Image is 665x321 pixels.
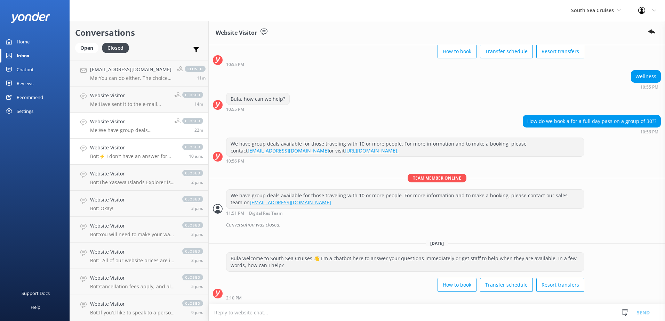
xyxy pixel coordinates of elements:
[17,90,43,104] div: Recommend
[75,44,102,51] a: Open
[226,63,244,67] strong: 10:55 PM
[102,43,129,53] div: Closed
[189,153,203,159] span: Sep 03 2025 04:16am (UTC +12:00) Pacific/Auckland
[571,7,614,14] span: South Sea Cruises
[226,107,244,112] strong: 10:55 PM
[90,170,175,178] h4: Website Visitor
[90,179,175,186] p: Bot: The Yasawa Islands Explorer is a full-day sightseeing cruise through the Yasawa Island chain...
[191,231,203,237] span: Sep 02 2025 10:58pm (UTC +12:00) Pacific/Auckland
[90,274,175,282] h4: Website Visitor
[249,210,282,216] font: Digital Res Team
[90,75,171,81] p: Me: You can do either. The choice is up to you. Whether you would like to book directly on our we...
[536,278,584,292] button: Resort transfers
[250,199,331,206] a: [EMAIL_ADDRESS][DOMAIN_NAME]
[17,104,33,118] div: Settings
[191,205,203,211] span: Sep 02 2025 11:14pm (UTC +12:00) Pacific/Auckland
[194,101,203,107] span: Sep 03 2025 02:18pm (UTC +12:00) Pacific/Auckland
[70,139,208,165] a: Website VisitorBot:⚡ I don't have an answer for that in my knowledge base. Please try and rephras...
[191,179,203,185] span: Sep 02 2025 11:37pm (UTC +12:00) Pacific/Auckland
[408,174,466,182] span: Team member online
[182,248,203,254] span: closed
[70,113,208,139] a: Website VisitorMe:We have group deals available for those traveling with 10 or more people. For m...
[70,191,208,217] a: Website VisitorBot: Okay!closed3 p.m.
[426,240,448,246] span: [DATE]
[185,66,206,72] span: closed
[345,147,399,154] a: [URL][DOMAIN_NAME].
[31,300,40,314] div: Help
[70,60,208,87] a: [EMAIL_ADDRESS][DOMAIN_NAME]Me:You can do either. The choice is up to you. Whether you would like...
[90,101,169,107] p: Me: Have sent it to the e-mail address you provided us with when you booked online - [PERSON_NAME...
[90,283,175,290] p: Bot: Cancellation fees apply, and all cancellations must be received in writing by the South Sea ...
[90,222,175,230] h4: Website Visitor
[182,92,203,98] span: closed
[640,85,658,89] strong: 10:55 PM
[226,211,244,216] strong: 11:51 PM
[536,44,584,58] button: Resort transfers
[523,129,661,134] div: Aug 06 2025 10:56am (UTC +12:00) Pacific/Auckland
[194,127,203,133] span: Sep 03 2025 02:10pm (UTC +12:00) Pacific/Auckland
[248,147,329,154] a: [EMAIL_ADDRESS][DOMAIN_NAME]
[22,286,50,300] div: Support Docs
[226,211,584,216] div: Aug 06 2025 11:51am (UTC +12:00) Pacific/Auckland
[70,243,208,269] a: Website VisitorBot:- All of our website prices are in Fijian Dollars (FJD) and include taxes unle...
[226,190,584,208] div: We have group deals available for those traveling with 10 or more people. For more information an...
[75,43,98,53] div: Open
[480,278,533,292] button: Transfer schedule
[75,26,203,39] h2: Conversations
[90,127,169,133] p: Me: We have group deals available for those traveling with 10 or more people. For more informatio...
[191,257,203,263] span: Sep 02 2025 10:38pm (UTC +12:00) Pacific/Auckland
[226,296,242,300] strong: 2:10 PM
[90,118,169,125] h4: Website Visitor
[182,196,203,202] span: closed
[90,231,175,238] p: Bot: You will need to make your way to the nearest resort listed on the courtesy coach pick-up sc...
[640,130,658,134] strong: 10:56 PM
[90,144,175,151] h4: Website Visitor
[182,300,203,306] span: closed
[226,93,289,105] div: Bula, how can we help?
[191,310,203,315] span: Sep 02 2025 05:06pm (UTC +12:00) Pacific/Auckland
[17,35,30,49] div: Home
[90,92,169,99] h4: Website Visitor
[182,170,203,176] span: closed
[182,222,203,228] span: closed
[90,66,171,73] h4: [EMAIL_ADDRESS][DOMAIN_NAME]
[438,44,476,58] button: How to book
[191,283,203,289] span: Sep 02 2025 09:15pm (UTC +12:00) Pacific/Auckland
[182,274,203,280] span: closed
[17,63,34,76] div: Chatbot
[90,196,125,204] h4: Website Visitor
[90,310,175,316] p: Bot: If you’d like to speak to a person on the South Sea Cruises team, please call [PHONE_NUMBER]...
[523,115,660,127] div: How do we book a for a full day pass on a group of 30??
[90,205,125,212] p: Bot: Okay!
[226,62,584,67] div: Aug 06 2025 10:55am (UTC +12:00) Pacific/Auckland
[102,44,133,51] a: Closed
[182,118,203,124] span: closed
[480,44,533,58] button: Transfer schedule
[70,165,208,191] a: Website VisitorBot:The Yasawa Islands Explorer is a full-day sightseeing cruise through the Yasaw...
[438,278,476,292] button: How to book
[631,84,661,89] div: Aug 06 2025 10:55am (UTC +12:00) Pacific/Auckland
[17,49,30,63] div: Inbox
[90,248,175,256] h4: Website Visitor
[226,219,661,231] div: Conversation was closed.
[70,269,208,295] a: Website VisitorBot:Cancellation fees apply, and all cancellations must be received in writing by ...
[70,295,208,321] a: Website VisitorBot:If you’d like to speak to a person on the South Sea Cruises team, please call ...
[216,28,257,38] h3: Website Visitor
[213,219,661,231] div: 2025-08-05T23:51:07.863
[70,217,208,243] a: Website VisitorBot:You will need to make your way to the nearest resort listed on the courtesy co...
[631,71,660,82] div: Wellness
[182,144,203,150] span: closed
[226,253,584,271] div: Bula welcome to South Sea Cruises 👋 I'm a chatbot here to answer your questions immediately or ge...
[226,159,244,163] strong: 10:56 PM
[90,300,175,308] h4: Website Visitor
[70,87,208,113] a: Website VisitorMe:Have sent it to the e-mail address you provided us with when you booked online ...
[226,295,584,300] div: Sep 03 2025 02:10pm (UTC +12:00) Pacific/Auckland
[226,138,584,156] div: We have group deals available for those traveling with 10 or more people. For more information an...
[197,75,206,81] span: Sep 03 2025 02:21pm (UTC +12:00) Pacific/Auckland
[90,257,175,264] p: Bot: - All of our website prices are in Fijian Dollars (FJD) and include taxes unless otherwise s...
[226,158,584,163] div: Aug 06 2025 10:56am (UTC +12:00) Pacific/Auckland
[226,107,290,112] div: Aug 06 2025 10:55am (UTC +12:00) Pacific/Auckland
[17,76,33,90] div: Reviews
[90,153,175,159] p: Bot: ⚡ I don't have an answer for that in my knowledge base. Please try and rephrase your questio...
[10,12,50,23] img: yonder-white-logo.png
